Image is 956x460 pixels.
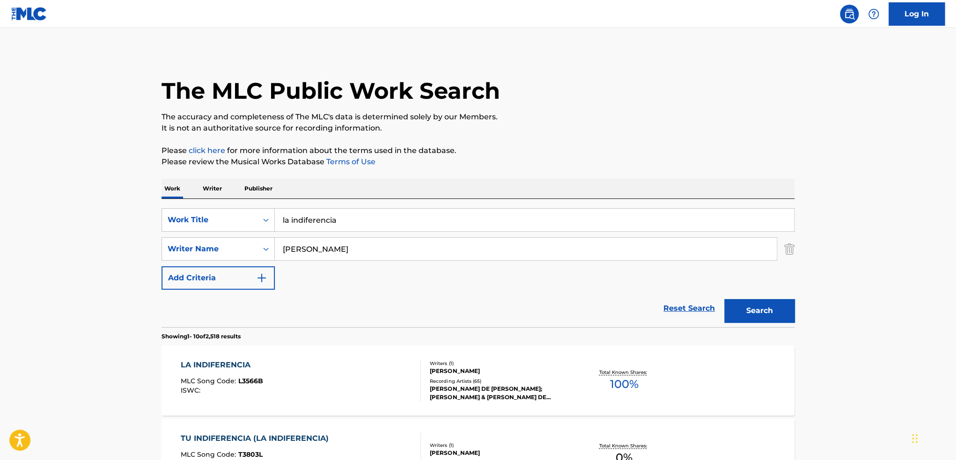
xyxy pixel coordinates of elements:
div: Writer Name [168,243,252,255]
div: LA INDIFERENCIA [181,359,263,371]
a: Public Search [840,5,859,23]
img: MLC Logo [11,7,47,21]
a: Reset Search [659,298,720,319]
span: L3566B [238,377,263,385]
a: LA INDIFERENCIAMLC Song Code:L3566BISWC:Writers (1)[PERSON_NAME]Recording Artists (65)[PERSON_NAM... [162,345,794,416]
p: Work [162,179,183,198]
form: Search Form [162,208,794,327]
div: [PERSON_NAME] [430,367,571,375]
span: 100 % [610,376,638,393]
div: TU INDIFERENCIA (LA INDIFERENCIA) [181,433,333,444]
span: MLC Song Code : [181,450,238,459]
div: [PERSON_NAME] [430,449,571,457]
a: Log In [889,2,945,26]
p: The accuracy and completeness of The MLC's data is determined solely by our Members. [162,111,794,123]
img: help [868,8,879,20]
button: Search [724,299,794,322]
a: click here [189,146,225,155]
span: T3803L [238,450,263,459]
p: Showing 1 - 10 of 2,518 results [162,332,241,341]
div: Recording Artists ( 65 ) [430,378,571,385]
p: Please for more information about the terms used in the database. [162,145,794,156]
button: Add Criteria [162,266,275,290]
p: Total Known Shares: [599,442,649,449]
img: Delete Criterion [784,237,794,261]
p: Please review the Musical Works Database [162,156,794,168]
h1: The MLC Public Work Search [162,77,500,105]
div: Writers ( 1 ) [430,442,571,449]
img: 9d2ae6d4665cec9f34b9.svg [256,272,267,284]
div: Writers ( 1 ) [430,360,571,367]
div: Drag [912,424,918,453]
p: Total Known Shares: [599,369,649,376]
p: Publisher [242,179,275,198]
div: [PERSON_NAME] DE [PERSON_NAME];[PERSON_NAME] & [PERSON_NAME] DE [PERSON_NAME], [PERSON_NAME]|[PER... [430,385,571,402]
p: Writer [200,179,225,198]
a: Terms of Use [324,157,375,166]
div: Work Title [168,214,252,226]
div: Help [864,5,883,23]
p: It is not an authoritative source for recording information. [162,123,794,134]
span: MLC Song Code : [181,377,238,385]
img: search [844,8,855,20]
span: ISWC : [181,386,203,394]
iframe: Chat Widget [909,415,956,460]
